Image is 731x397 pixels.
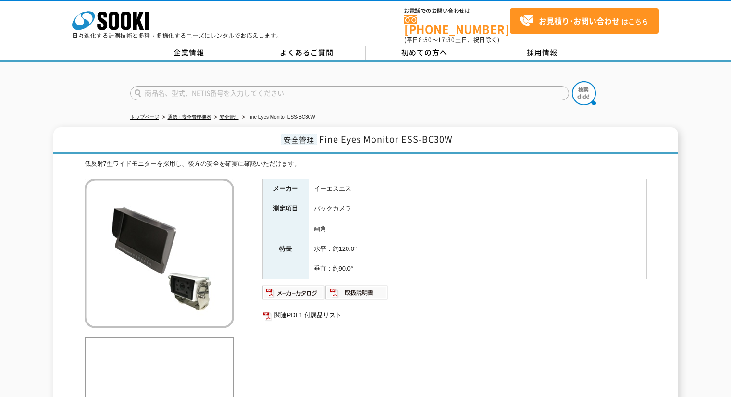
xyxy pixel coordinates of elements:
[130,46,248,60] a: 企業情報
[404,8,510,14] span: お電話でのお問い合わせは
[72,33,283,38] p: 日々進化する計測技術と多種・多様化するニーズにレンタルでお応えします。
[248,46,366,60] a: よくあるご質問
[539,15,619,26] strong: お見積り･お問い合わせ
[325,285,388,300] img: 取扱説明書
[401,47,447,58] span: 初めての方へ
[483,46,601,60] a: 採用情報
[262,285,325,300] img: メーカーカタログ
[220,114,239,120] a: 安全管理
[262,219,309,279] th: 特長
[438,36,455,44] span: 17:30
[262,179,309,199] th: メーカー
[309,199,646,219] td: バックカメラ
[168,114,211,120] a: 通信・安全管理機器
[325,291,388,298] a: 取扱説明書
[404,36,499,44] span: (平日 ～ 土日、祝日除く)
[130,86,569,100] input: 商品名、型式、NETIS番号を入力してください
[572,81,596,105] img: btn_search.png
[240,112,315,123] li: Fine Eyes Monitor ESS-BC30W
[130,114,159,120] a: トップページ
[366,46,483,60] a: 初めての方へ
[85,179,234,328] img: Fine Eyes Monitor ESS-BC30W
[85,159,647,169] div: 低反射7型ワイドモニターを採用し、後方の安全を確実に確認いただけます。
[520,14,648,28] span: はこちら
[510,8,659,34] a: お見積り･お問い合わせはこちら
[309,179,646,199] td: イーエスエス
[309,219,646,279] td: 画角 水平：約120.0° 垂直：約90.0°
[262,199,309,219] th: 測定項目
[319,133,453,146] span: Fine Eyes Monitor ESS-BC30W
[262,291,325,298] a: メーカーカタログ
[281,134,317,145] span: 安全管理
[419,36,432,44] span: 8:50
[262,309,647,322] a: 関連PDF1 付属品リスト
[404,15,510,35] a: [PHONE_NUMBER]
